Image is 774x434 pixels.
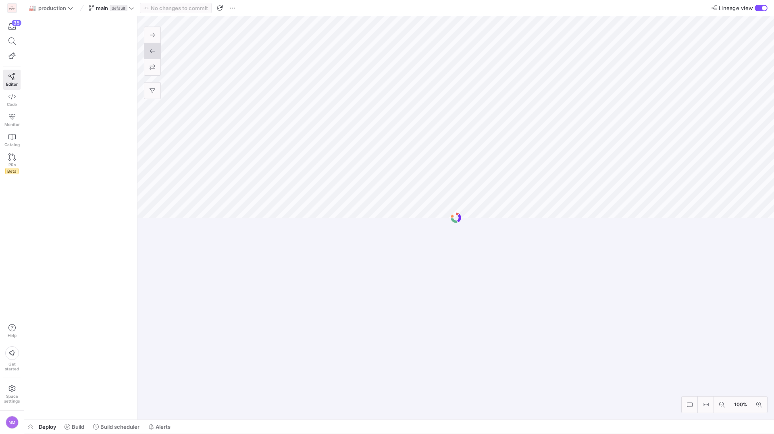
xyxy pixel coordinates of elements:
[719,5,753,11] span: Lineage view
[3,130,21,150] a: Catalog
[4,394,20,403] span: Space settings
[450,212,462,224] img: logo.gif
[8,4,16,12] img: https://storage.googleapis.com/y42-prod-data-exchange/images/lFSvWYO8Y1TGXYVjeU6TigFHOWVBziQxYZ7m...
[3,19,21,34] button: 35
[3,1,21,15] a: https://storage.googleapis.com/y42-prod-data-exchange/images/lFSvWYO8Y1TGXYVjeU6TigFHOWVBziQxYZ7m...
[3,414,21,431] button: MM
[3,110,21,130] a: Monitor
[4,122,20,127] span: Monitor
[3,343,21,374] button: Getstarted
[12,20,21,26] div: 35
[29,5,35,11] span: 🏭
[110,5,127,11] span: default
[3,70,21,90] a: Editor
[5,362,19,371] span: Get started
[3,150,21,178] a: PRsBeta
[5,168,19,174] span: Beta
[7,333,17,338] span: Help
[145,420,174,434] button: Alerts
[61,420,88,434] button: Build
[4,142,20,147] span: Catalog
[100,424,139,430] span: Build scheduler
[3,381,21,407] a: Spacesettings
[156,424,171,430] span: Alerts
[8,162,16,167] span: PRs
[27,3,75,13] button: 🏭production
[87,3,137,13] button: maindefault
[38,5,66,11] span: production
[3,320,21,341] button: Help
[3,90,21,110] a: Code
[6,82,18,87] span: Editor
[7,102,17,107] span: Code
[39,424,56,430] span: Deploy
[96,5,108,11] span: main
[6,416,19,429] div: MM
[72,424,84,430] span: Build
[89,420,143,434] button: Build scheduler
